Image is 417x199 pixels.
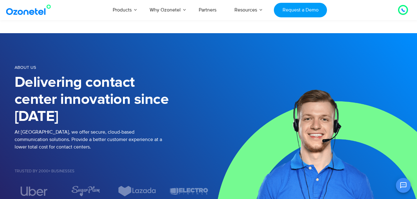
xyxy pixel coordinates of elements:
[274,3,327,17] a: Request a Demo
[20,187,48,196] img: uber
[15,186,209,197] div: Image Carousel
[169,186,208,197] div: 7 / 7
[118,186,157,197] img: Lazada
[15,74,209,125] h1: Delivering contact center innovation since [DATE]
[15,128,209,151] p: At [GEOGRAPHIC_DATA], we offer secure, cloud-based communication solutions. Provide a better cust...
[396,178,411,193] button: Open chat
[71,186,100,197] img: sugarplum
[15,187,54,196] div: 4 / 7
[15,65,36,70] span: About us
[118,186,157,197] div: 6 / 7
[15,169,209,173] h5: Trusted by 2000+ Businesses
[66,186,105,197] div: 5 / 7
[170,186,209,197] img: electro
